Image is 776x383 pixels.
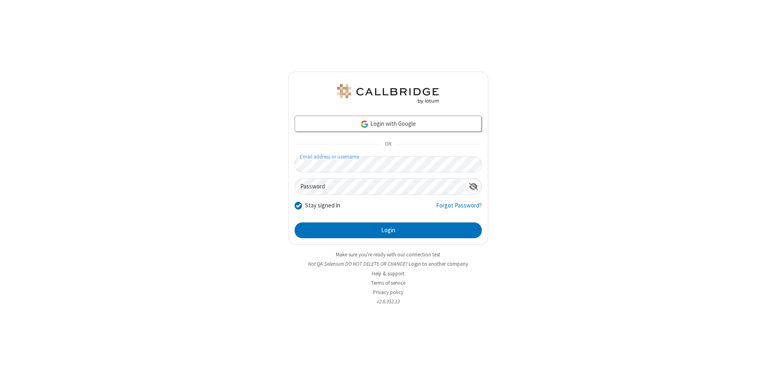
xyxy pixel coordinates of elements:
a: Login with Google [295,116,482,132]
div: Show password [466,179,481,194]
a: Help & support [372,270,405,277]
label: Stay signed in [305,201,340,210]
a: Privacy policy [373,289,403,296]
a: Make sure you're ready with our connection test [336,251,440,258]
img: google-icon.png [360,120,369,129]
a: Terms of service [371,279,405,286]
button: Login to another company [409,260,468,268]
a: Forgot Password? [436,201,482,216]
li: Not QA Selenium DO NOT DELETE OR CHANGE? [288,260,488,268]
input: Password [295,179,466,195]
img: QA Selenium DO NOT DELETE OR CHANGE [335,84,441,104]
input: Email address or username [295,157,482,172]
li: v2.6.352.13 [288,298,488,305]
button: Login [295,222,482,239]
span: OR [382,139,394,150]
iframe: Chat [756,362,770,377]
